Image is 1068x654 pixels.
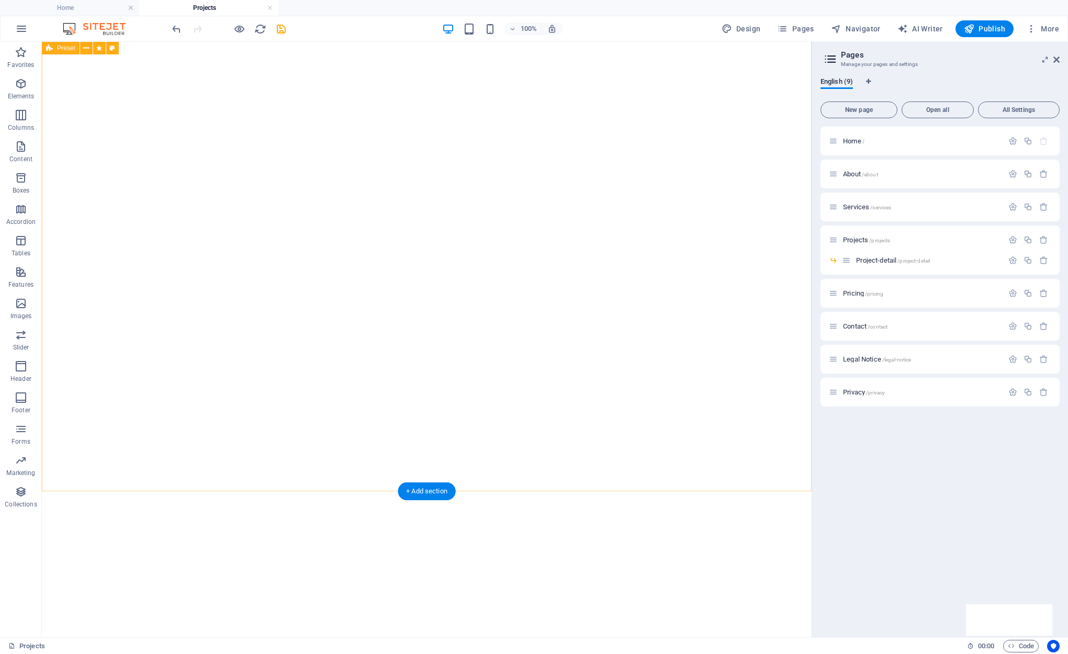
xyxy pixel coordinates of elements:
span: Design [722,24,761,34]
p: Accordion [6,218,36,226]
span: Services [843,203,891,211]
span: /legal-notice [882,357,912,363]
button: Publish [955,20,1014,37]
div: Settings [1008,355,1017,364]
button: 100% [504,22,542,35]
button: save [275,22,287,35]
div: Duplicate [1024,235,1032,244]
p: Content [9,155,32,163]
div: Settings [1008,202,1017,211]
p: Header [10,375,31,383]
button: AI Writer [893,20,947,37]
span: Open all [906,107,969,113]
button: More [1022,20,1063,37]
p: Tables [12,249,30,257]
h6: 100% [520,22,537,35]
span: /services [870,205,891,210]
span: English (9) [820,75,853,90]
span: /projects [869,238,890,243]
p: Footer [12,406,30,414]
div: Services/services [840,204,1003,210]
div: The startpage cannot be deleted [1039,137,1048,145]
span: More [1026,24,1059,34]
div: Settings [1008,289,1017,298]
div: Duplicate [1024,388,1032,397]
span: Project-detail [856,256,930,264]
i: Undo: Change image (Ctrl+Z) [171,23,183,35]
div: About/about [840,171,1003,177]
div: Remove [1039,289,1048,298]
div: Remove [1039,355,1048,364]
i: On resize automatically adjust zoom level to fit chosen device. [547,24,557,33]
p: Elements [8,92,35,100]
div: Settings [1008,235,1017,244]
button: Usercentrics [1047,640,1060,652]
span: Pricing [843,289,883,297]
span: : [985,642,987,650]
button: undo [170,22,183,35]
button: Code [1003,640,1039,652]
div: Remove [1039,256,1048,265]
div: Duplicate [1024,289,1032,298]
h3: Manage your pages and settings [841,60,1039,69]
span: Click to open page [843,355,911,363]
span: Click to open page [843,170,878,178]
span: Preset [57,45,75,51]
p: Columns [8,123,34,132]
div: Remove [1039,202,1048,211]
div: Pricing/pricing [840,290,1003,297]
span: Code [1008,640,1034,652]
button: Pages [773,20,818,37]
span: Click to open page [843,388,885,396]
span: /contact [868,324,887,330]
div: Home/ [840,138,1003,144]
p: Images [10,312,32,320]
button: All Settings [978,102,1060,118]
div: Design (Ctrl+Alt+Y) [717,20,765,37]
div: Duplicate [1024,322,1032,331]
a: Click to cancel selection. Double-click to open Pages [8,640,45,652]
div: Remove [1039,388,1048,397]
div: + Add section [398,482,456,500]
div: Duplicate [1024,202,1032,211]
span: /project-detail [897,258,930,264]
p: Boxes [13,186,30,195]
div: Duplicate [1024,137,1032,145]
div: Legal Notice/legal-notice [840,356,1003,363]
button: New page [820,102,897,118]
span: Projects [843,236,890,244]
span: Pages [777,24,814,34]
span: Publish [964,24,1005,34]
div: Privacy/privacy [840,389,1003,396]
button: reload [254,22,266,35]
p: Collections [5,500,37,509]
div: Settings [1008,256,1017,265]
div: Duplicate [1024,355,1032,364]
span: /pricing [865,291,883,297]
span: New page [825,107,893,113]
button: Click here to leave preview mode and continue editing [233,22,245,35]
h2: Pages [841,50,1060,60]
div: Settings [1008,322,1017,331]
p: Slider [13,343,29,352]
div: Remove [1039,322,1048,331]
span: Click to open page [843,137,864,145]
span: /privacy [866,390,885,396]
span: Navigator [831,24,881,34]
i: Reload page [254,23,266,35]
img: Editor Logo [60,22,139,35]
p: Features [8,280,33,289]
div: Settings [1008,137,1017,145]
span: Click to open page [843,322,887,330]
p: Forms [12,437,30,446]
p: Marketing [6,469,35,477]
span: /about [862,172,878,177]
h6: Session time [967,640,995,652]
div: Projects/projects [840,236,1003,243]
div: Contact/contact [840,323,1003,330]
div: Settings [1008,170,1017,178]
div: Remove [1039,235,1048,244]
button: Navigator [827,20,885,37]
div: Duplicate [1024,256,1032,265]
p: Favorites [7,61,34,69]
